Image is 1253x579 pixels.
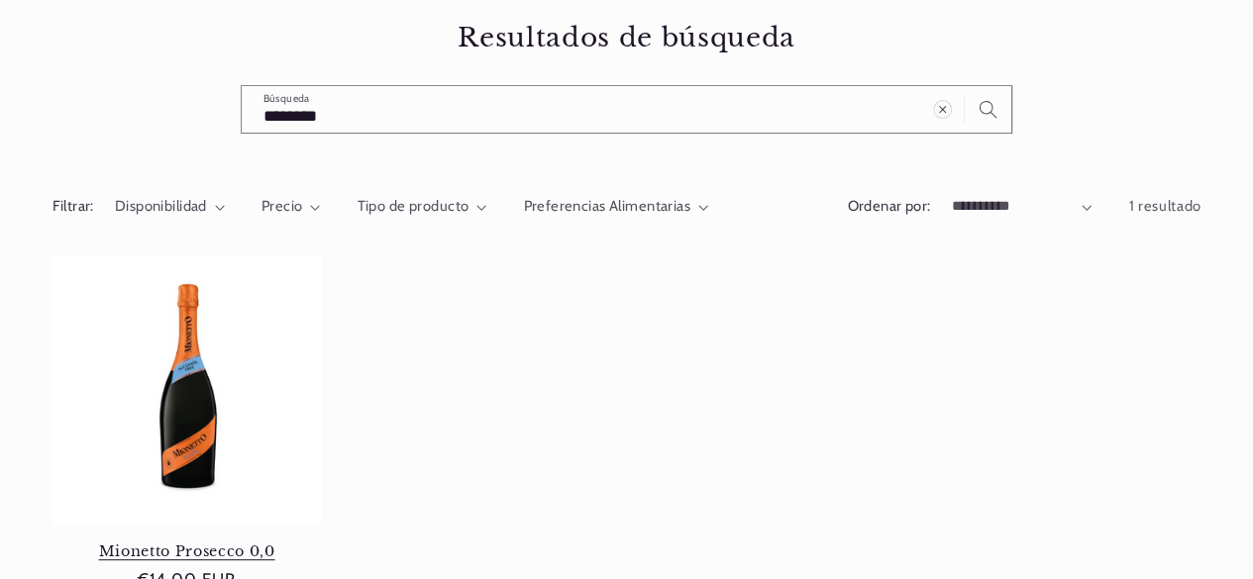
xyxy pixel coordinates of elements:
a: Mionetto Prosecco 0,0 [52,542,322,560]
summary: Preferencias Alimentarias (0 seleccionado) [523,196,708,218]
span: Preferencias Alimentarias [523,197,690,215]
summary: Disponibilidad (0 seleccionado) [115,196,225,218]
span: 1 resultado [1129,197,1201,215]
h1: Resultados de búsqueda [52,21,1201,54]
summary: Tipo de producto (0 seleccionado) [358,196,487,218]
button: Búsqueda [965,86,1010,132]
span: Disponibilidad [115,197,207,215]
h2: Filtrar: [52,196,94,218]
label: Ordenar por: [847,197,930,215]
summary: Precio [261,196,321,218]
span: Precio [261,197,303,215]
span: Tipo de producto [358,197,470,215]
button: Borrar término de búsqueda [919,86,965,132]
